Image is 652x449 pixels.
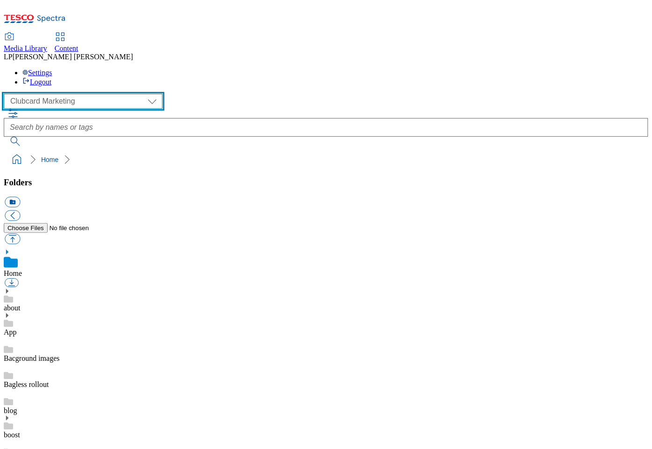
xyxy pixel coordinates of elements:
[4,431,20,439] a: boost
[4,380,49,388] a: Bagless rollout
[4,328,17,336] a: App
[41,156,58,163] a: Home
[9,152,24,167] a: home
[13,53,133,61] span: [PERSON_NAME] [PERSON_NAME]
[55,44,78,52] span: Content
[4,151,648,168] nav: breadcrumb
[4,177,648,188] h3: Folders
[4,44,47,52] span: Media Library
[4,304,21,312] a: about
[4,33,47,53] a: Media Library
[22,78,51,86] a: Logout
[4,118,648,137] input: Search by names or tags
[22,69,52,77] a: Settings
[4,407,17,414] a: blog
[55,33,78,53] a: Content
[4,354,60,362] a: Bacground images
[4,269,22,277] a: Home
[4,53,13,61] span: LP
